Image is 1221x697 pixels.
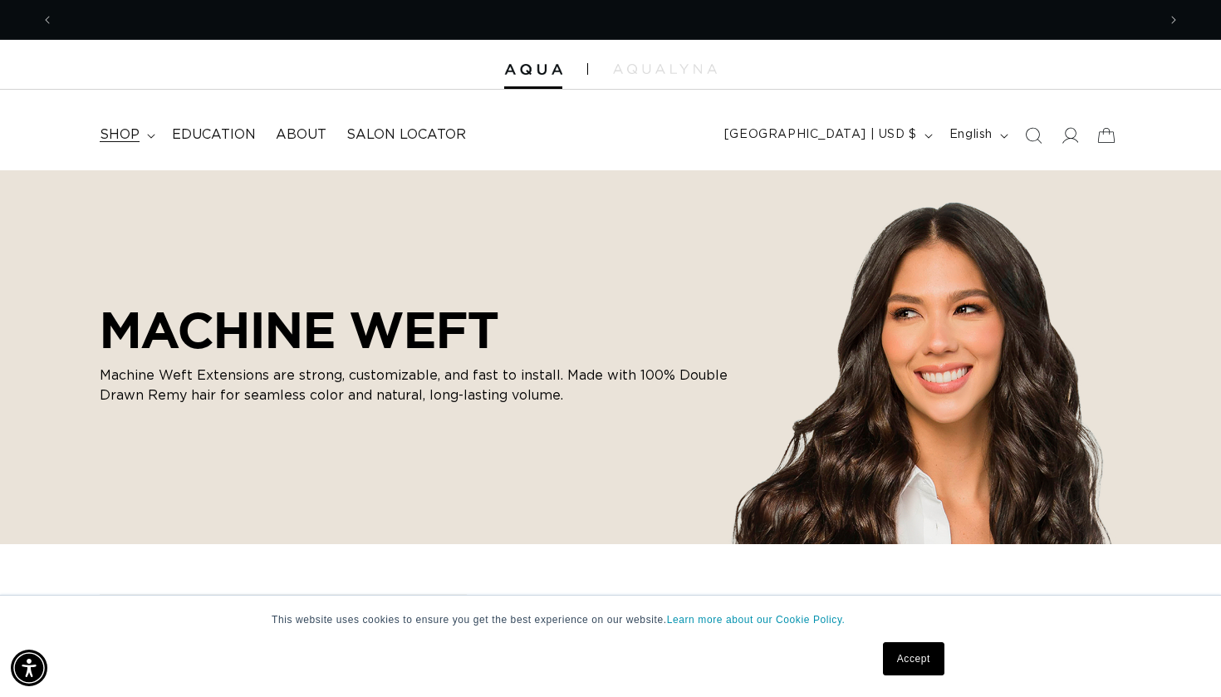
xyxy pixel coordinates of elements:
a: Accept [883,642,944,675]
div: Accessibility Menu [11,650,47,686]
button: Previous announcement [29,4,66,36]
summary: shop [90,116,162,154]
a: Salon Locator [336,116,476,154]
p: Machine Weft Extensions are strong, customizable, and fast to install. Made with 100% Double Draw... [100,366,731,405]
button: English [939,120,1015,151]
span: shop [100,126,140,144]
button: Next announcement [1155,4,1192,36]
span: English [949,126,993,144]
summary: Search [1015,117,1052,154]
a: Learn more about our Cookie Policy. [667,614,846,626]
span: [GEOGRAPHIC_DATA] | USD $ [724,126,917,144]
button: [GEOGRAPHIC_DATA] | USD $ [714,120,939,151]
span: Salon Locator [346,126,466,144]
img: Aqua Hair Extensions [504,64,562,76]
a: About [266,116,336,154]
span: About [276,126,326,144]
img: aqualyna.com [613,64,717,74]
span: Education [172,126,256,144]
h2: MACHINE WEFT [100,301,731,359]
a: Education [162,116,266,154]
p: This website uses cookies to ensure you get the best experience on our website. [272,612,949,627]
